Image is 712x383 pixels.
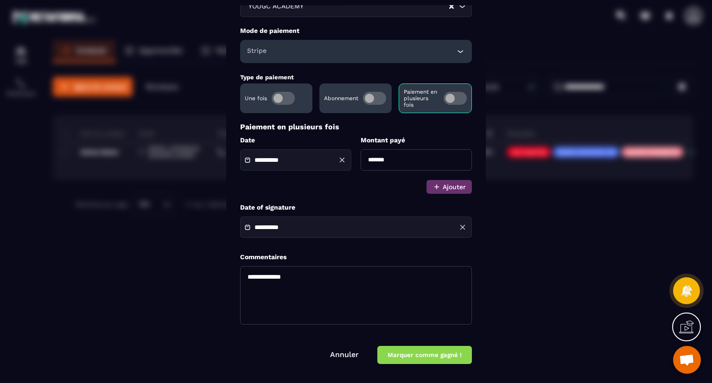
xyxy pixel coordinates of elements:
label: Date [240,136,351,145]
label: Type de paiement [240,74,294,81]
button: Clear Selected [449,3,454,10]
p: Une fois [245,95,267,102]
button: Marquer comme gagné ! [377,346,472,364]
p: Paiement en plusieurs fois [404,89,439,108]
label: Commentaires [240,253,286,262]
input: Search for option [305,2,448,12]
p: Abonnement [324,95,358,102]
div: Ouvrir le chat [673,346,701,374]
a: Annuler [330,350,359,359]
label: Montant payé [361,136,472,145]
p: Paiement en plusieurs fois [240,122,472,131]
label: Date of signature [240,203,472,212]
button: Ajouter [426,180,472,194]
label: Mode de paiement [240,26,472,35]
span: YOUGC ACADEMY [246,2,305,12]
